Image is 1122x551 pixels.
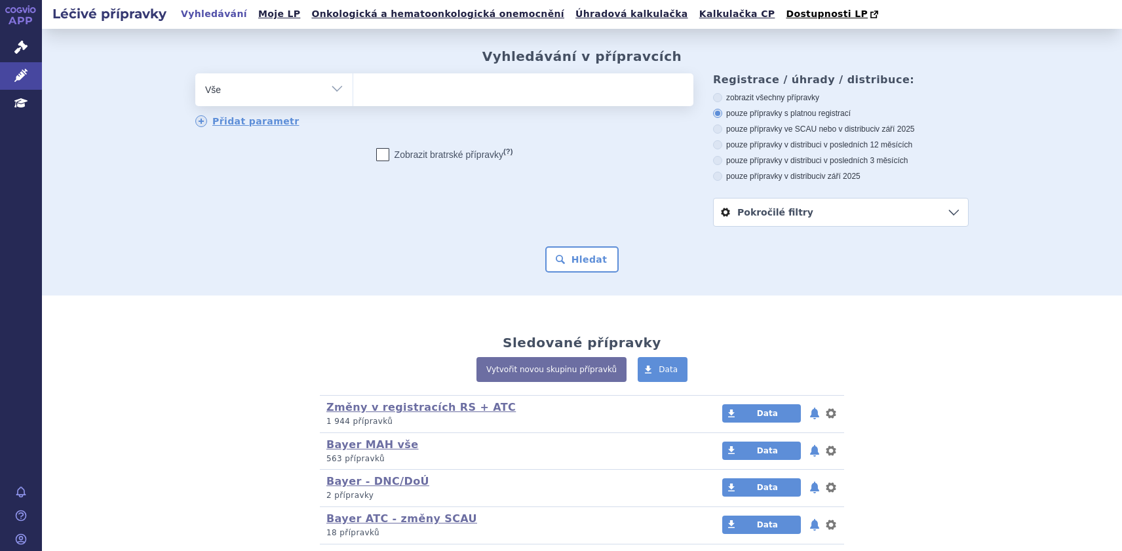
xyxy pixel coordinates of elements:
[808,517,821,533] button: notifikace
[503,335,661,351] h2: Sledované přípravky
[808,406,821,421] button: notifikace
[808,480,821,495] button: notifikace
[326,417,393,426] span: 1 944 přípravků
[695,5,779,23] a: Kalkulačka CP
[722,442,801,460] a: Data
[195,115,300,127] a: Přidat parametr
[42,5,177,23] h2: Léčivé přípravky
[782,5,885,24] a: Dostupnosti LP
[638,357,687,382] a: Data
[326,528,379,537] span: 18 přípravků
[254,5,304,23] a: Moje LP
[722,478,801,497] a: Data
[326,512,477,525] a: Bayer ATC - změny SCAU
[307,5,568,23] a: Onkologická a hematoonkologická onemocnění
[177,5,251,23] a: Vyhledávání
[503,147,513,156] abbr: (?)
[713,92,969,103] label: zobrazit všechny přípravky
[714,199,968,226] a: Pokročilé filtry
[722,516,801,534] a: Data
[713,124,969,134] label: pouze přípravky ve SCAU nebo v distribuci
[808,443,821,459] button: notifikace
[545,246,619,273] button: Hledat
[824,480,838,495] button: nastavení
[571,5,692,23] a: Úhradová kalkulačka
[786,9,868,19] span: Dostupnosti LP
[326,491,374,500] span: 2 přípravky
[821,172,860,181] span: v září 2025
[476,357,627,382] a: Vytvořit novou skupinu přípravků
[876,124,914,134] span: v září 2025
[757,483,778,492] span: Data
[713,171,969,181] label: pouze přípravky v distribuci
[326,438,419,451] a: Bayer MAH vše
[824,517,838,533] button: nastavení
[376,148,513,161] label: Zobrazit bratrské přípravky
[482,48,682,64] h2: Vyhledávání v přípravcích
[713,140,969,150] label: pouze přípravky v distribuci v posledních 12 měsících
[713,108,969,119] label: pouze přípravky s platnou registrací
[757,409,778,418] span: Data
[757,446,778,455] span: Data
[713,155,969,166] label: pouze přípravky v distribuci v posledních 3 měsících
[713,73,969,86] h3: Registrace / úhrady / distribuce:
[722,404,801,423] a: Data
[757,520,778,529] span: Data
[824,406,838,421] button: nastavení
[326,454,385,463] span: 563 přípravků
[326,401,516,413] a: Změny v registracích RS + ATC
[659,365,678,374] span: Data
[326,475,429,487] a: Bayer - DNC/DoÚ
[824,443,838,459] button: nastavení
